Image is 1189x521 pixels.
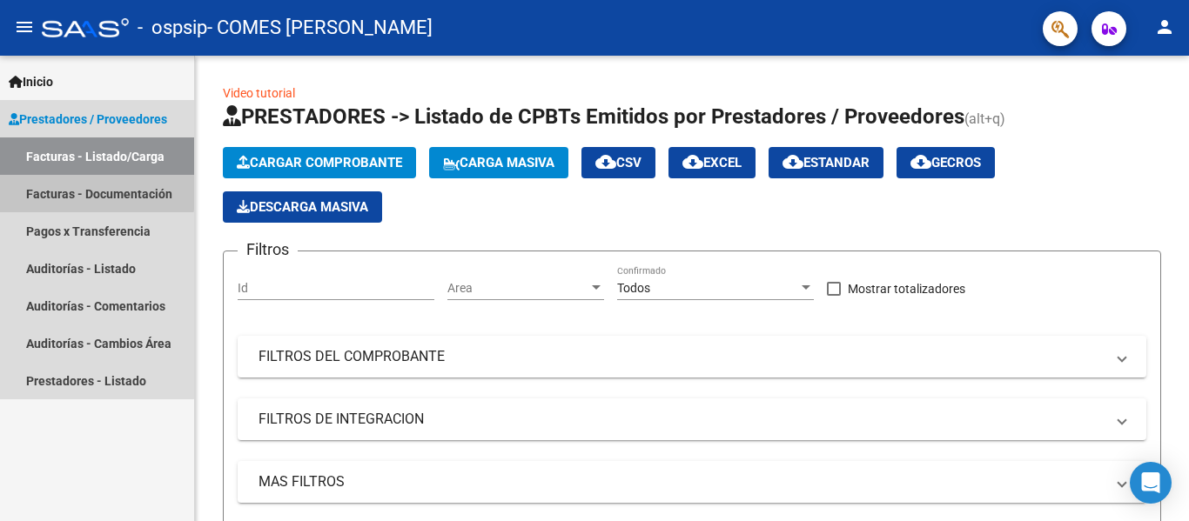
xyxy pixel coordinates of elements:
button: CSV [581,147,655,178]
span: Carga Masiva [443,155,554,170]
a: Video tutorial [223,86,295,100]
mat-expansion-panel-header: FILTROS DE INTEGRACION [238,398,1146,440]
mat-expansion-panel-header: MAS FILTROS [238,461,1146,503]
span: CSV [595,155,642,170]
mat-icon: person [1154,17,1175,37]
mat-icon: cloud_download [595,151,616,172]
mat-expansion-panel-header: FILTROS DEL COMPROBANTE [238,336,1146,377]
mat-panel-title: FILTROS DEL COMPROBANTE [259,347,1105,366]
button: Cargar Comprobante [223,147,416,178]
div: Open Intercom Messenger [1130,462,1172,504]
span: Prestadores / Proveedores [9,110,167,129]
span: PRESTADORES -> Listado de CPBTs Emitidos por Prestadores / Proveedores [223,104,964,129]
mat-icon: cloud_download [783,151,803,172]
app-download-masive: Descarga masiva de comprobantes (adjuntos) [223,191,382,223]
button: Gecros [897,147,995,178]
h3: Filtros [238,237,298,262]
span: Todos [617,281,650,295]
button: EXCEL [668,147,756,178]
span: (alt+q) [964,110,1005,127]
span: Gecros [910,155,981,170]
mat-icon: cloud_download [682,151,703,172]
button: Estandar [769,147,883,178]
span: Inicio [9,72,53,91]
span: Descarga Masiva [237,199,368,215]
span: Estandar [783,155,870,170]
span: - COMES [PERSON_NAME] [207,9,433,47]
span: Cargar Comprobante [237,155,402,170]
span: Area [447,281,588,296]
span: EXCEL [682,155,742,170]
mat-panel-title: FILTROS DE INTEGRACION [259,410,1105,429]
span: Mostrar totalizadores [848,278,965,299]
mat-icon: cloud_download [910,151,931,172]
mat-panel-title: MAS FILTROS [259,472,1105,491]
span: - ospsip [138,9,207,47]
button: Descarga Masiva [223,191,382,223]
mat-icon: menu [14,17,35,37]
button: Carga Masiva [429,147,568,178]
